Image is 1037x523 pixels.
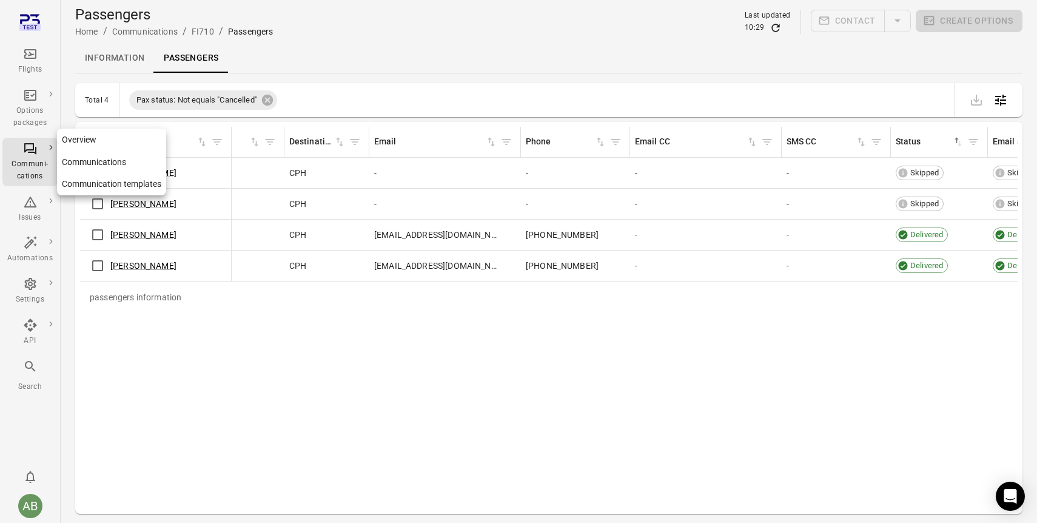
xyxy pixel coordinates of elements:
span: [PHONE_NUMBER] [526,260,599,272]
a: Overview [57,129,166,151]
span: Skipped [906,198,943,210]
button: Aslaug Bjarnadottir [13,489,47,523]
div: Search [7,381,53,393]
div: Passengers [228,25,274,38]
div: Local navigation [75,44,1022,73]
div: - [635,198,777,210]
span: No email address [896,198,944,208]
div: Communications [112,25,178,38]
button: Notifications [18,465,42,489]
div: - [787,167,886,179]
div: - [635,229,777,241]
a: [PERSON_NAME] [110,230,176,240]
a: Home [75,27,98,36]
span: [EMAIL_ADDRESS][DOMAIN_NAME] [374,229,499,241]
div: Flights [7,64,53,76]
span: Please make a selection to create an option package [916,10,1022,34]
a: Communication templates [57,173,166,195]
span: CPH [289,260,306,272]
span: Delivered [906,229,947,241]
div: Sort by origin in ascending order [204,135,261,149]
h1: Passengers [75,5,273,24]
div: - [374,198,516,210]
div: Open Intercom Messenger [996,482,1025,511]
div: Sort by destination in ascending order [289,135,346,149]
div: API [7,335,53,347]
button: Filter by name [208,133,226,151]
button: Open table configuration [988,88,1013,112]
div: Automations [7,252,53,265]
button: Filter by email [497,133,515,151]
div: - [374,167,516,179]
button: Refresh data [770,22,782,34]
div: passengers information [80,282,191,313]
div: Split button [811,10,911,32]
button: Filter by phone [606,133,625,151]
div: Sort by CC email in ascending order [635,135,758,149]
span: CPH [289,229,306,241]
span: [EMAIL_ADDRESS][DOMAIN_NAME] [374,260,499,272]
div: Destination [289,135,334,149]
div: - [787,229,886,241]
div: Sort by phone in ascending order [526,135,606,149]
span: Please make a selection to export [964,93,988,105]
div: Settings [7,294,53,306]
a: Passengers [154,44,228,73]
span: Pax status: Not equals "Cancelled" [129,94,264,106]
div: - [635,260,777,272]
a: [PERSON_NAME] [110,261,176,271]
span: CPH [289,198,306,210]
span: CPH [289,167,306,179]
button: Filter by origin [261,133,279,151]
span: Skipped [906,167,943,179]
button: Filter by CC email [758,133,776,151]
div: Status [896,135,952,149]
div: 10:29 [745,22,765,34]
a: FI710 [192,27,214,36]
button: Filter by status [964,133,982,151]
div: Total 4 [85,96,109,104]
div: Phone [526,135,594,149]
a: Communications [57,151,166,174]
div: - [635,167,777,179]
button: Filter by SMS CC [867,133,885,151]
span: [PHONE_NUMBER] [526,229,599,241]
div: Email CC [635,135,746,149]
div: Sort by email in ascending order [374,135,497,149]
div: SMS CC [787,135,855,149]
span: Delivered [906,260,947,272]
li: / [219,24,223,39]
div: Sort by status in descending order [896,135,964,149]
div: Last updated [745,10,791,22]
a: Information [75,44,154,73]
div: - [526,198,625,210]
div: Options packages [7,105,53,129]
nav: Local navigation [57,129,166,195]
div: - [787,260,886,272]
li: / [103,24,107,39]
span: No email address [896,167,944,177]
div: - [787,198,886,210]
div: - [526,167,625,179]
div: Email [374,135,485,149]
div: Sort by SMS CC in ascending order [787,135,867,149]
a: [PERSON_NAME] [110,199,176,209]
button: Filter by destination [346,133,364,151]
li: / [183,24,187,39]
div: Communi-cations [7,158,53,183]
nav: Breadcrumbs [75,24,273,39]
div: AB [18,494,42,518]
div: Issues [7,212,53,224]
span: Please make a selection to create communications [811,10,911,34]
